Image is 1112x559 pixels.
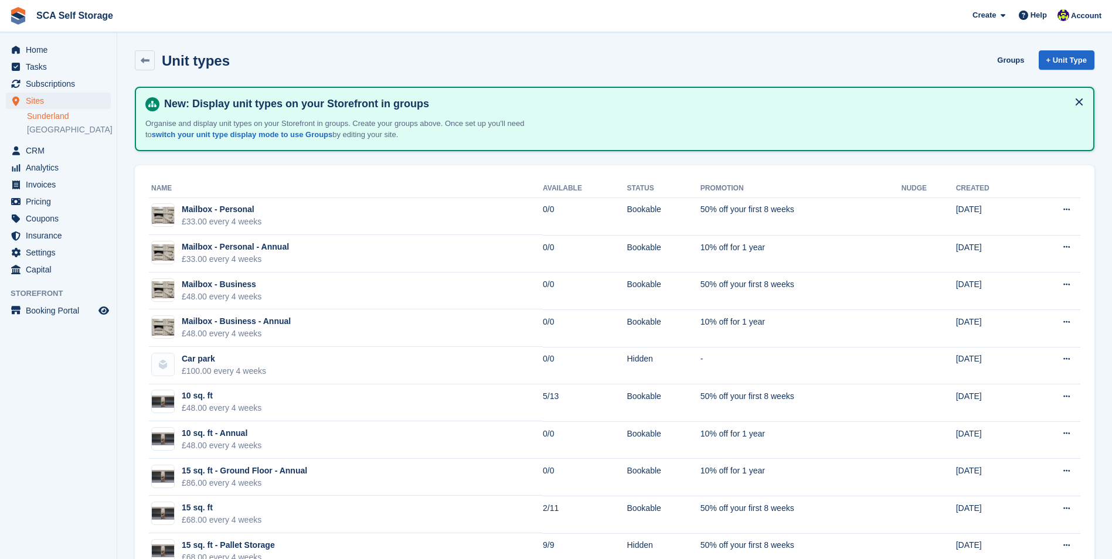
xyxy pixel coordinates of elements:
td: 0/0 [543,197,627,235]
a: menu [6,210,111,227]
td: 50% off your first 8 weeks [700,272,902,310]
a: menu [6,142,111,159]
span: Storefront [11,288,117,299]
td: 0/0 [543,309,627,347]
span: Home [26,42,96,58]
td: [DATE] [956,347,1028,384]
div: £33.00 every 4 weeks [182,216,261,228]
div: Mailbox - Business - Annual [182,315,291,328]
a: menu [6,302,111,319]
a: SCA Self Storage [32,6,118,25]
div: Mailbox - Business [182,278,261,291]
div: Mailbox - Personal - Annual [182,241,289,253]
th: Promotion [700,179,902,198]
div: £48.00 every 4 weeks [182,328,291,340]
a: menu [6,193,111,210]
a: menu [6,93,111,109]
th: Created [956,179,1028,198]
div: Mailbox - Personal [182,203,261,216]
td: 2/11 [543,496,627,533]
td: 0/0 [543,421,627,459]
span: Booking Portal [26,302,96,319]
th: Available [543,179,627,198]
div: Car park [182,353,266,365]
td: 0/0 [543,272,627,310]
span: Capital [26,261,96,278]
td: Bookable [627,384,700,422]
th: Name [149,179,543,198]
h4: New: Display unit types on your Storefront in groups [159,97,1084,111]
a: + Unit Type [1039,50,1094,70]
td: [DATE] [956,421,1028,459]
div: £48.00 every 4 weeks [182,402,261,414]
td: 0/0 [543,235,627,272]
img: 15%20SQ.FT.jpg [152,470,174,483]
td: 10% off for 1 year [700,309,902,347]
span: Create [972,9,996,21]
td: Bookable [627,459,700,496]
div: £33.00 every 4 weeks [182,253,289,265]
td: Bookable [627,496,700,533]
td: [DATE] [956,272,1028,310]
td: [DATE] [956,235,1028,272]
a: menu [6,227,111,244]
span: Coupons [26,210,96,227]
img: Unknown-4.jpeg [152,244,174,261]
div: 15 sq. ft - Ground Floor - Annual [182,465,307,477]
div: £48.00 every 4 weeks [182,291,261,303]
span: CRM [26,142,96,159]
td: Bookable [627,197,700,235]
div: 15 sq. ft [182,502,261,514]
a: switch your unit type display mode to use Groups [152,130,332,139]
span: Insurance [26,227,96,244]
span: Pricing [26,193,96,210]
div: 10 sq. ft [182,390,261,402]
td: Bookable [627,421,700,459]
td: 10% off for 1 year [700,235,902,272]
img: Unknown-4.jpeg [152,319,174,336]
div: 15 sq. ft - Pallet Storage [182,539,275,551]
div: £48.00 every 4 weeks [182,439,261,452]
img: 15%20SQ.FT.jpg [152,396,174,408]
img: 15%20SQ.FT.jpg [152,432,174,445]
span: Tasks [26,59,96,75]
th: Nudge [902,179,956,198]
div: £68.00 every 4 weeks [182,514,261,526]
td: - [700,347,902,384]
td: 50% off your first 8 weeks [700,384,902,422]
span: Invoices [26,176,96,193]
td: 0/0 [543,459,627,496]
td: [DATE] [956,496,1028,533]
img: Unknown-4.jpeg [152,281,174,298]
td: 0/0 [543,347,627,384]
span: Analytics [26,159,96,176]
a: menu [6,59,111,75]
div: 10 sq. ft - Annual [182,427,261,439]
a: menu [6,159,111,176]
span: Help [1031,9,1047,21]
td: [DATE] [956,309,1028,347]
img: stora-icon-8386f47178a22dfd0bd8f6a31ec36ba5ce8667c1dd55bd0f319d3a0aa187defe.svg [9,7,27,25]
span: Sites [26,93,96,109]
p: Organise and display unit types on your Storefront in groups. Create your groups above. Once set ... [145,118,556,141]
a: Preview store [97,304,111,318]
span: Account [1071,10,1101,22]
td: 50% off your first 8 weeks [700,496,902,533]
th: Status [627,179,700,198]
a: menu [6,42,111,58]
td: [DATE] [956,384,1028,422]
img: 15%20SQ.FT.jpg [152,544,174,557]
td: [DATE] [956,197,1028,235]
td: Bookable [627,235,700,272]
td: Hidden [627,347,700,384]
td: 50% off your first 8 weeks [700,197,902,235]
img: 15%20SQ.FT.jpg [152,507,174,520]
span: Subscriptions [26,76,96,92]
span: Settings [26,244,96,261]
a: Sunderland [27,111,111,122]
td: Bookable [627,272,700,310]
div: £100.00 every 4 weeks [182,365,266,377]
td: Bookable [627,309,700,347]
img: Unknown-4.jpeg [152,207,174,224]
a: menu [6,76,111,92]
